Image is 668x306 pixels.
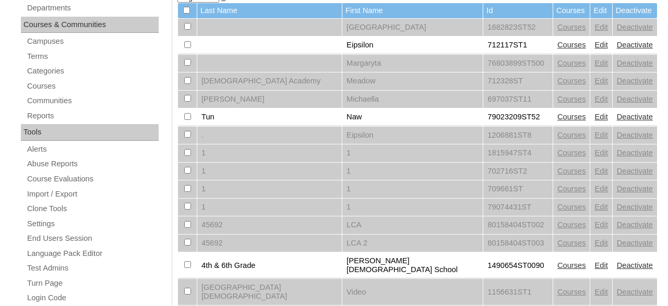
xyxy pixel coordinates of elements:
div: Tools [21,124,159,141]
td: Margaryta [342,55,483,72]
a: Deactivate [617,221,653,229]
a: Edit [594,261,607,270]
td: 45692 [197,216,342,234]
a: Edit [594,23,607,31]
td: Video [342,279,483,305]
a: Courses [557,239,586,247]
a: Courses [557,131,586,139]
td: 79023209ST52 [483,108,553,126]
a: Courses [557,77,586,85]
td: 712328ST [483,72,553,90]
td: Eipsilon [342,36,483,54]
td: 702716ST2 [483,163,553,180]
a: Edit [594,131,607,139]
a: Edit [594,221,607,229]
a: Terms [26,50,159,63]
td: 4th & 6th Grade [197,252,342,278]
a: Deactivate [617,131,653,139]
td: [GEOGRAPHIC_DATA][DEMOGRAPHIC_DATA] [197,279,342,305]
a: Edit [594,113,607,121]
a: Edit [594,59,607,67]
td: 79074431ST [483,199,553,216]
a: Courses [26,80,159,93]
td: Tun [197,108,342,126]
td: Eipsilon [342,127,483,144]
td: [GEOGRAPHIC_DATA] [342,19,483,36]
a: Edit [594,41,607,49]
td: 76803899ST500 [483,55,553,72]
a: Departments [26,2,159,15]
a: Deactivate [617,261,653,270]
a: Edit [594,77,607,85]
td: 1 [197,144,342,162]
a: Courses [557,113,586,121]
a: Courses [557,203,586,211]
a: Language Pack Editor [26,247,159,260]
a: Courses [557,59,586,67]
a: Deactivate [617,203,653,211]
a: Courses [557,167,586,175]
a: Courses [557,185,586,193]
td: 709661ST [483,180,553,198]
td: 1 [342,180,483,198]
a: Test Admins [26,262,159,275]
td: Michaella [342,91,483,108]
td: 45692 [197,235,342,252]
td: Meadow [342,72,483,90]
a: Courses [557,221,586,229]
a: Edit [594,185,607,193]
td: 1 [342,144,483,162]
a: Deactivate [617,113,653,121]
td: Courses [553,3,590,18]
a: Deactivate [617,77,653,85]
a: Courses [557,41,586,49]
td: 80158404ST003 [483,235,553,252]
td: Naw [342,108,483,126]
a: End Users Session [26,232,159,245]
a: Edit [594,203,607,211]
a: Deactivate [617,239,653,247]
td: 1 [197,180,342,198]
a: Deactivate [617,288,653,296]
a: Courses [557,149,586,157]
td: 1815947ST4 [483,144,553,162]
a: Settings [26,217,159,230]
td: 1682823ST52 [483,19,553,36]
td: LCA 2 [342,235,483,252]
td: [DEMOGRAPHIC_DATA] Academy [197,72,342,90]
td: 697037ST11 [483,91,553,108]
a: Edit [594,288,607,296]
a: Reports [26,109,159,123]
a: Courses [557,288,586,296]
a: Courses [557,95,586,103]
a: Courses [557,261,586,270]
a: Deactivate [617,95,653,103]
a: Login Code [26,291,159,304]
td: 1 [342,163,483,180]
td: 1156631ST1 [483,279,553,305]
a: Edit [594,149,607,157]
a: Clone Tools [26,202,159,215]
a: Deactivate [617,59,653,67]
td: 1 [197,199,342,216]
div: Courses & Communities [21,17,159,33]
a: Deactivate [617,185,653,193]
a: Turn Page [26,277,159,290]
a: Campuses [26,35,159,48]
a: Alerts [26,143,159,156]
a: Courses [557,23,586,31]
td: 1490654ST0090 [483,252,553,278]
a: Deactivate [617,167,653,175]
a: Abuse Reports [26,157,159,170]
a: Categories [26,65,159,78]
td: First Name [342,3,483,18]
td: 712117ST1 [483,36,553,54]
a: Edit [594,239,607,247]
a: Edit [594,167,607,175]
a: Deactivate [617,149,653,157]
td: 1206881ST8 [483,127,553,144]
td: . [197,127,342,144]
a: Course Evaluations [26,173,159,186]
td: 1 [342,199,483,216]
td: Deactivate [613,3,657,18]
